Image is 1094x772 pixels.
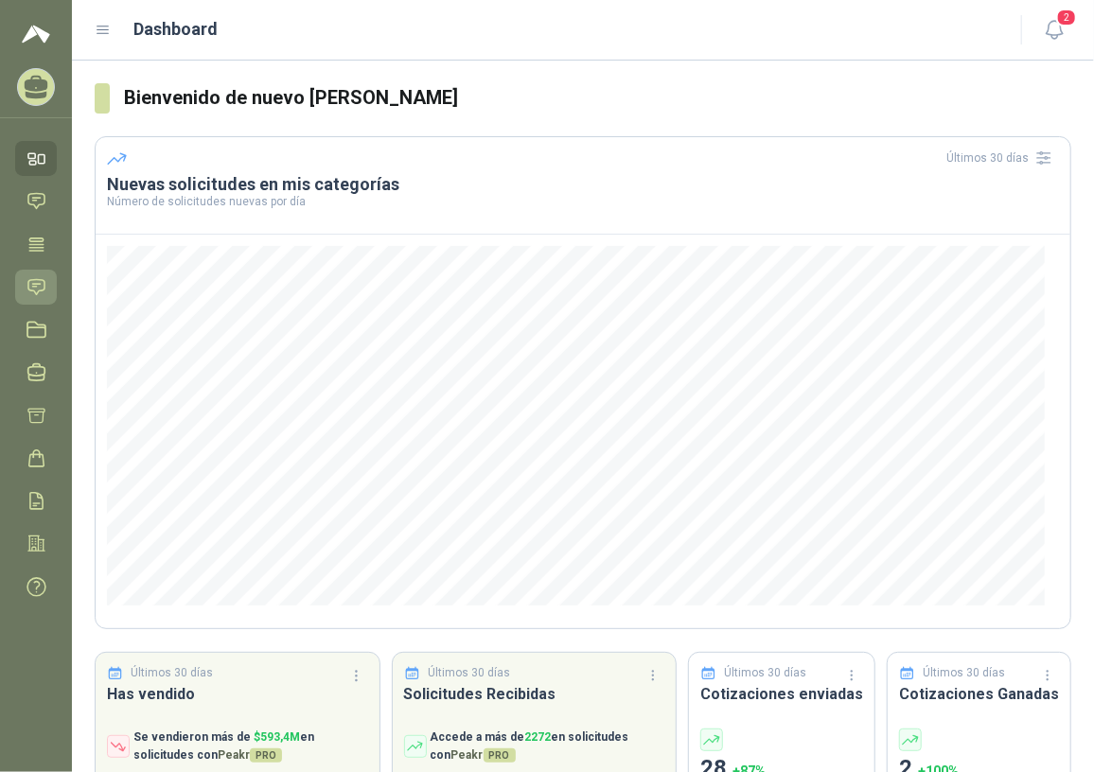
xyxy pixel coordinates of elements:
h1: Dashboard [134,16,219,43]
h3: Bienvenido de nuevo [PERSON_NAME] [125,83,1071,113]
p: Se vendieron más de en solicitudes con [133,728,368,764]
p: Últimos 30 días [924,664,1006,682]
span: PRO [250,748,282,763]
h3: Nuevas solicitudes en mis categorías [107,173,1059,196]
h3: Has vendido [107,682,368,706]
span: PRO [484,748,516,763]
span: Peakr [451,748,516,762]
p: Accede a más de en solicitudes con [431,728,665,764]
button: 2 [1037,13,1071,47]
p: Últimos 30 días [725,664,807,682]
span: Peakr [218,748,282,762]
p: Últimos 30 días [428,664,510,682]
h3: Cotizaciones enviadas [700,682,863,706]
p: Últimos 30 días [132,664,214,682]
div: Últimos 30 días [946,143,1059,173]
span: 2272 [525,730,552,744]
span: $ 593,4M [254,730,300,744]
p: Número de solicitudes nuevas por día [107,196,1059,207]
img: Logo peakr [22,23,50,45]
span: 2 [1056,9,1077,26]
h3: Cotizaciones Ganadas [899,682,1059,706]
h3: Solicitudes Recibidas [404,682,665,706]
